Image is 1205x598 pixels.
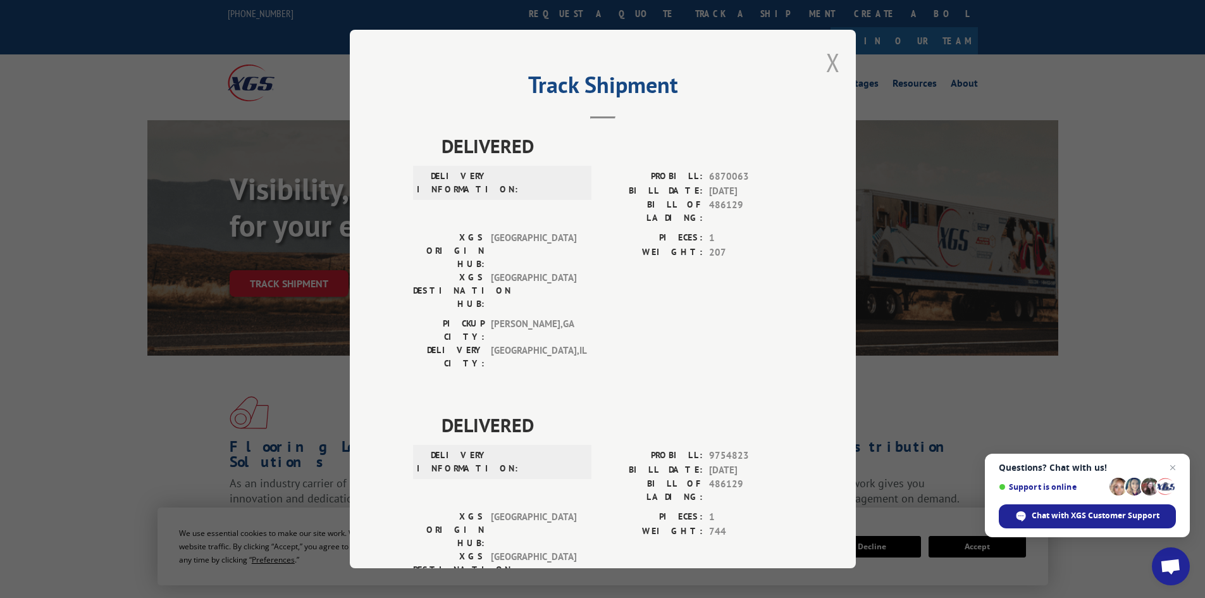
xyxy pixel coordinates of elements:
[442,411,793,439] span: DELIVERED
[709,477,793,504] span: 486129
[603,246,703,260] label: WEIGHT:
[491,231,576,271] span: [GEOGRAPHIC_DATA]
[491,271,576,311] span: [GEOGRAPHIC_DATA]
[603,449,703,463] label: PROBILL:
[442,132,793,160] span: DELIVERED
[1152,547,1190,585] div: Open chat
[603,477,703,504] label: BILL OF LADING:
[709,525,793,539] span: 744
[413,510,485,550] label: XGS ORIGIN HUB:
[491,317,576,344] span: [PERSON_NAME] , GA
[1032,510,1159,521] span: Chat with XGS Customer Support
[603,170,703,184] label: PROBILL:
[999,504,1176,528] div: Chat with XGS Customer Support
[603,184,703,199] label: BILL DATE:
[709,184,793,199] span: [DATE]
[491,344,576,370] span: [GEOGRAPHIC_DATA] , IL
[603,463,703,478] label: BILL DATE:
[603,525,703,539] label: WEIGHT:
[999,482,1105,492] span: Support is online
[826,46,840,79] button: Close modal
[709,510,793,525] span: 1
[413,231,485,271] label: XGS ORIGIN HUB:
[603,198,703,225] label: BILL OF LADING:
[417,449,488,475] label: DELIVERY INFORMATION:
[603,231,703,246] label: PIECES:
[709,198,793,225] span: 486129
[709,449,793,463] span: 9754823
[709,463,793,478] span: [DATE]
[417,170,488,196] label: DELIVERY INFORMATION:
[413,76,793,100] h2: Track Shipment
[491,510,576,550] span: [GEOGRAPHIC_DATA]
[709,246,793,260] span: 207
[603,510,703,525] label: PIECES:
[709,231,793,246] span: 1
[413,271,485,311] label: XGS DESTINATION HUB:
[413,344,485,370] label: DELIVERY CITY:
[413,317,485,344] label: PICKUP CITY:
[999,463,1176,473] span: Questions? Chat with us!
[491,550,576,590] span: [GEOGRAPHIC_DATA]
[1165,460,1180,475] span: Close chat
[413,550,485,590] label: XGS DESTINATION HUB:
[709,170,793,184] span: 6870063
